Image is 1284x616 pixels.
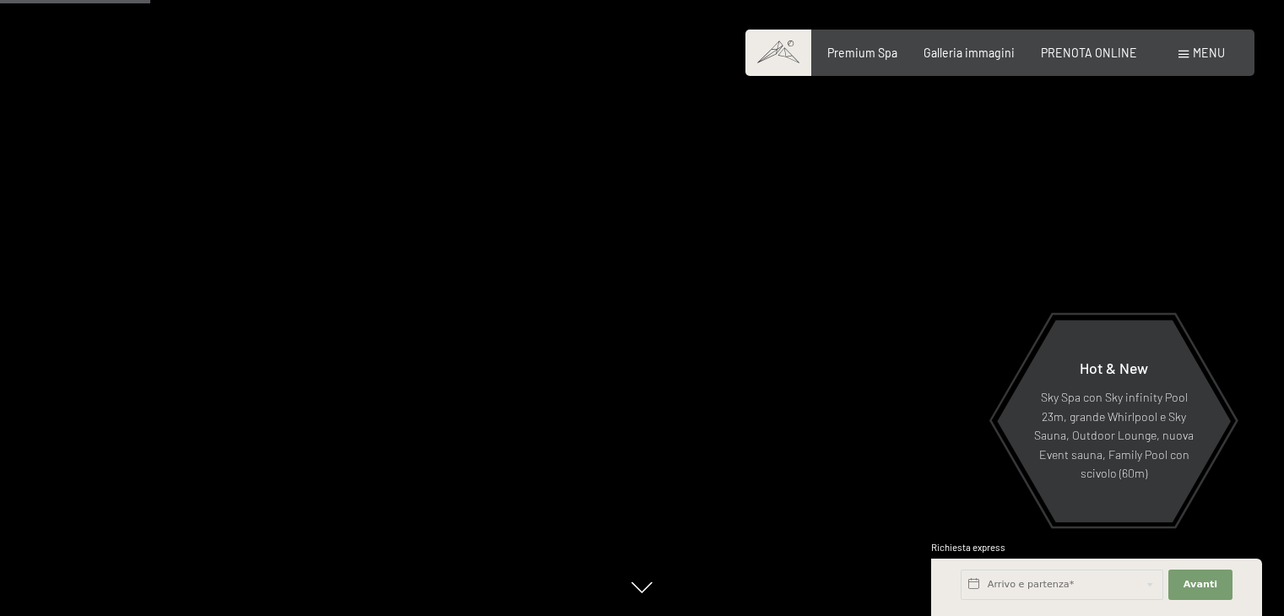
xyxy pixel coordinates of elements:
span: Menu [1193,46,1225,60]
button: Avanti [1168,570,1233,600]
a: PRENOTA ONLINE [1041,46,1137,60]
p: Sky Spa con Sky infinity Pool 23m, grande Whirlpool e Sky Sauna, Outdoor Lounge, nuova Event saun... [1033,388,1195,484]
a: Galleria immagini [924,46,1015,60]
a: Hot & New Sky Spa con Sky infinity Pool 23m, grande Whirlpool e Sky Sauna, Outdoor Lounge, nuova ... [996,319,1232,523]
span: Avanti [1184,578,1217,592]
span: Richiesta express [931,542,1005,553]
span: Hot & New [1080,359,1148,377]
a: Premium Spa [827,46,897,60]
